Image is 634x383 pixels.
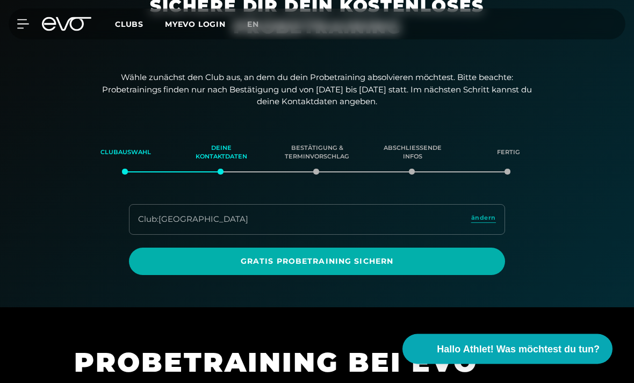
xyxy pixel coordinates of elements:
[115,19,165,29] a: Clubs
[138,214,248,226] div: Club : [GEOGRAPHIC_DATA]
[165,19,226,29] a: MYEVO LOGIN
[471,214,496,226] a: ändern
[91,139,160,168] div: Clubauswahl
[142,256,492,268] span: Gratis Probetraining sichern
[283,139,351,168] div: Bestätigung & Terminvorschlag
[74,345,558,380] h1: PROBETRAINING BEI EVO
[187,139,256,168] div: Deine Kontaktdaten
[129,248,505,276] a: Gratis Probetraining sichern
[115,19,143,29] span: Clubs
[102,72,532,109] p: Wähle zunächst den Club aus, an dem du dein Probetraining absolvieren möchtest. Bitte beachte: Pr...
[247,19,259,29] span: en
[247,18,272,31] a: en
[378,139,447,168] div: Abschließende Infos
[437,342,600,357] span: Hallo Athlet! Was möchtest du tun?
[471,214,496,223] span: ändern
[474,139,543,168] div: Fertig
[402,334,613,364] button: Hallo Athlet! Was möchtest du tun?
